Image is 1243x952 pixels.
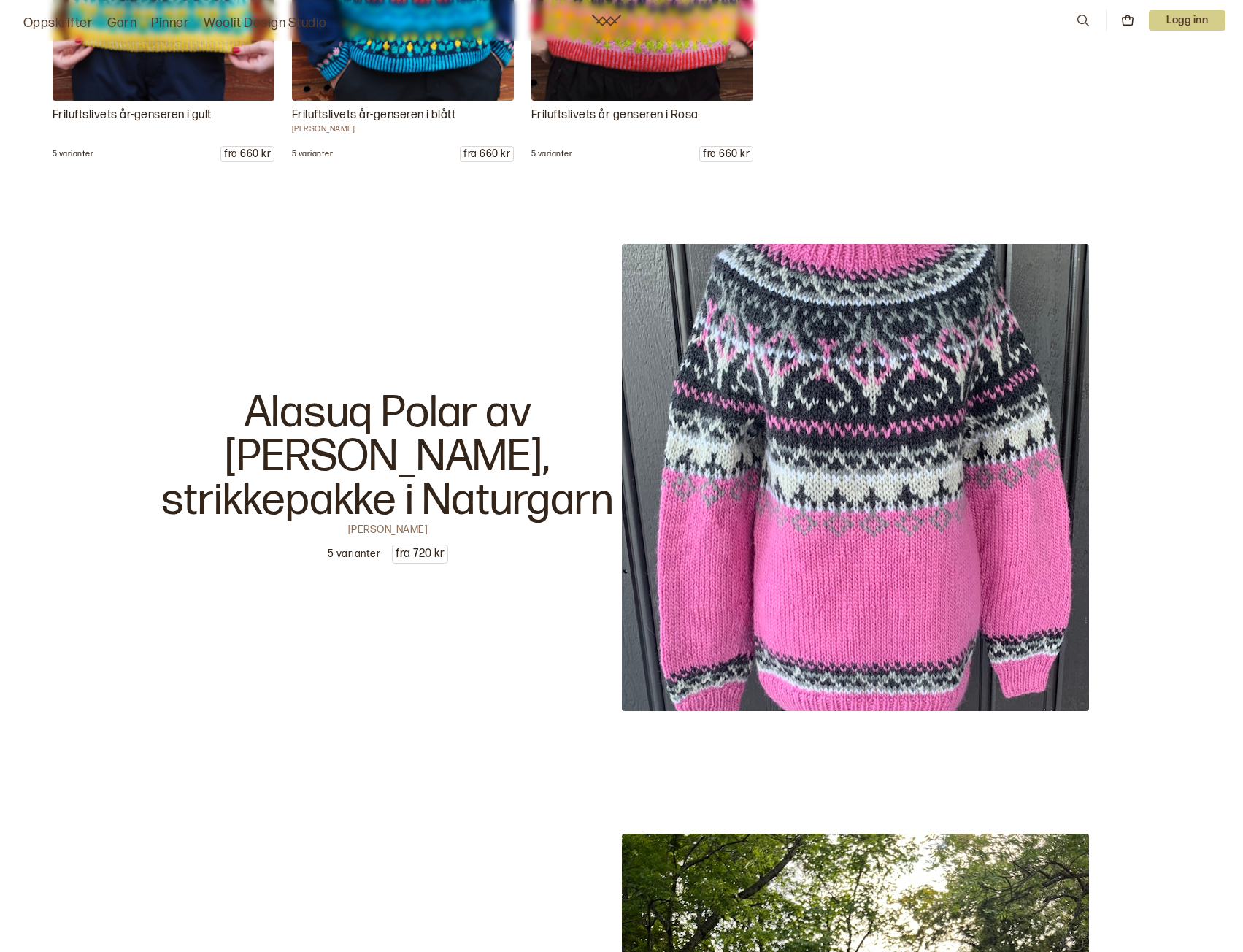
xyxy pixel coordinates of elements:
[292,107,514,124] p: Friluftslivets år-genseren i blått
[1149,10,1225,31] button: User dropdown
[1149,10,1225,31] p: Logg inn
[622,244,1089,711] img: Linka Neumann Villmarksgensere Heldigital strikkeppskrift og Garnpakker til vakre Alasuq Polar so...
[151,13,189,34] a: Pinner
[592,15,621,26] a: Woolit
[292,124,514,134] p: [PERSON_NAME]
[393,545,447,563] p: fra 720 kr
[531,107,753,124] p: Friluftslivets år genseren i Rosa
[328,547,380,561] p: 5 varianter
[53,149,93,159] p: 5 varianter
[221,147,274,161] p: fra 660 kr
[531,149,572,159] p: 5 varianter
[155,391,622,523] p: Alasuq Polar av [PERSON_NAME], strikkepakke i Naturgarn
[461,147,513,161] p: fra 660 kr
[700,147,753,161] p: fra 660 kr
[204,13,327,34] a: Woolit Design Studio
[107,13,136,34] a: Garn
[23,13,93,34] a: Oppskrifter
[348,523,428,533] p: [PERSON_NAME]
[53,244,1190,711] a: Linka Neumann Villmarksgensere Heldigital strikkeppskrift og Garnpakker til vakre Alasuq Polar so...
[53,107,274,124] p: Friluftslivets år-genseren i gult
[292,149,333,159] p: 5 varianter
